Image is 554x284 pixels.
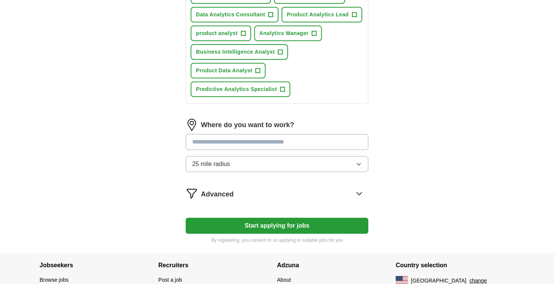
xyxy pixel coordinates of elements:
[191,63,266,78] button: Product Data Analyst
[196,48,275,56] span: Business Intelligence Analyst
[196,85,277,93] span: Predictive Analytics Specialist
[186,119,198,131] img: location.png
[201,189,234,199] span: Advanced
[191,26,251,41] button: product analyst
[277,277,291,283] a: About
[186,237,368,244] p: By registering, you consent to us applying to suitable jobs for you
[192,160,230,169] span: 25 mile radius
[40,277,68,283] a: Browse jobs
[287,11,349,19] span: Product Analytics Lead
[191,44,288,60] button: Business Intelligence Analyst
[196,29,238,37] span: product analyst
[259,29,309,37] span: Analytics Manager
[396,255,514,276] h4: Country selection
[191,81,290,97] button: Predictive Analytics Specialist
[196,67,252,75] span: Product Data Analyst
[196,11,265,19] span: Data Analytics Consultant
[254,26,322,41] button: Analytics Manager
[191,7,279,22] button: Data Analytics Consultant
[282,7,362,22] button: Product Analytics Lead
[186,187,198,199] img: filter
[158,277,182,283] a: Post a job
[186,156,368,172] button: 25 mile radius
[201,120,294,130] label: Where do you want to work?
[186,218,368,234] button: Start applying for jobs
